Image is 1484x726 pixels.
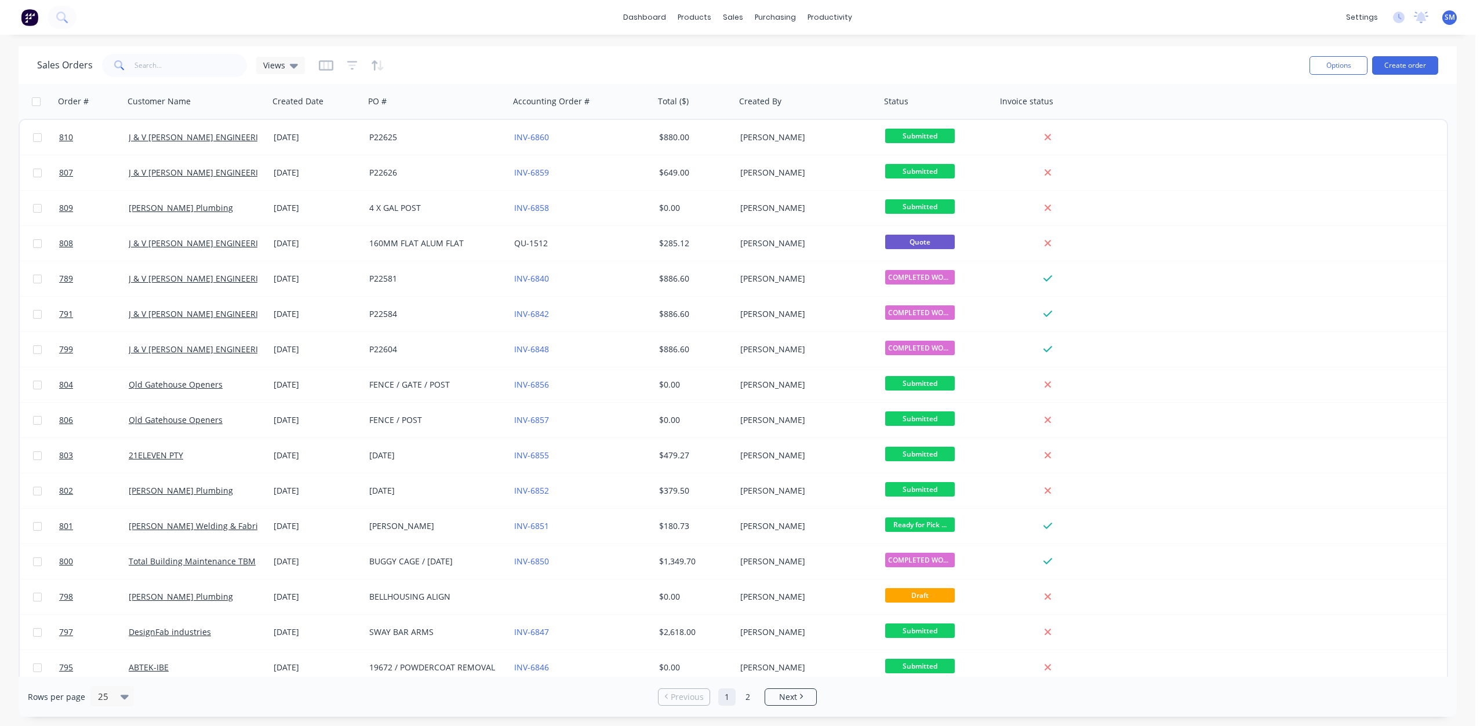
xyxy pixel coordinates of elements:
[59,120,129,155] a: 810
[274,202,360,214] div: [DATE]
[59,662,73,673] span: 795
[659,167,728,178] div: $649.00
[514,238,548,249] a: QU-1512
[740,344,869,355] div: [PERSON_NAME]
[885,447,955,461] span: Submitted
[740,273,869,284] div: [PERSON_NAME]
[134,54,248,77] input: Search...
[59,450,73,461] span: 803
[514,344,549,355] a: INV-6848
[885,659,955,673] span: Submitted
[274,485,360,497] div: [DATE]
[129,132,270,143] a: J & V [PERSON_NAME] ENGINEERING
[129,238,270,249] a: J & V [PERSON_NAME] ENGINEERING
[59,238,73,249] span: 808
[263,59,285,71] span: Views
[885,376,955,391] span: Submitted
[514,132,549,143] a: INV-6860
[671,691,704,703] span: Previous
[885,164,955,178] span: Submitted
[740,379,869,391] div: [PERSON_NAME]
[369,414,498,426] div: FENCE / POST
[59,403,129,437] a: 806
[740,520,869,532] div: [PERSON_NAME]
[1000,96,1053,107] div: Invoice status
[718,688,736,706] a: Page 1 is your current page
[369,626,498,638] div: SWAY BAR ARMS
[129,556,256,567] a: Total Building Maintenance TBM
[274,450,360,461] div: [DATE]
[59,615,129,650] a: 797
[274,556,360,567] div: [DATE]
[59,155,129,190] a: 807
[274,520,360,532] div: [DATE]
[514,662,549,673] a: INV-6846
[59,261,129,296] a: 789
[617,9,672,26] a: dashboard
[59,226,129,261] a: 808
[37,60,93,71] h1: Sales Orders
[653,688,821,706] ul: Pagination
[129,414,223,425] a: Qld Gatehouse Openers
[659,202,728,214] div: $0.00
[129,520,282,531] a: [PERSON_NAME] Welding & Fabrication
[59,344,73,355] span: 799
[59,650,129,685] a: 795
[369,379,498,391] div: FENCE / GATE / POST
[739,688,756,706] a: Page 2
[885,199,955,214] span: Submitted
[129,662,169,673] a: ABTEK-IBE
[514,414,549,425] a: INV-6857
[274,132,360,143] div: [DATE]
[740,132,869,143] div: [PERSON_NAME]
[59,485,73,497] span: 802
[885,305,955,320] span: COMPLETED WORKS
[128,96,191,107] div: Customer Name
[658,96,689,107] div: Total ($)
[740,238,869,249] div: [PERSON_NAME]
[514,308,549,319] a: INV-6842
[369,238,498,249] div: 160MM FLAT ALUM FLAT
[59,579,129,614] a: 798
[59,332,129,367] a: 799
[884,96,908,107] div: Status
[369,520,498,532] div: [PERSON_NAME]
[659,591,728,603] div: $0.00
[672,9,717,26] div: products
[749,9,802,26] div: purchasing
[28,691,85,703] span: Rows per page
[1310,56,1367,75] button: Options
[659,662,728,673] div: $0.00
[885,411,955,426] span: Submitted
[368,96,387,107] div: PO #
[659,379,728,391] div: $0.00
[513,96,590,107] div: Accounting Order #
[59,308,73,320] span: 791
[59,626,73,638] span: 797
[740,414,869,426] div: [PERSON_NAME]
[885,341,955,355] span: COMPLETED WORKS
[59,367,129,402] a: 804
[369,273,498,284] div: P22581
[740,556,869,567] div: [PERSON_NAME]
[129,273,270,284] a: J & V [PERSON_NAME] ENGINEERING
[885,129,955,143] span: Submitted
[274,238,360,249] div: [DATE]
[514,450,549,461] a: INV-6855
[659,520,728,532] div: $180.73
[740,308,869,320] div: [PERSON_NAME]
[740,202,869,214] div: [PERSON_NAME]
[514,626,549,637] a: INV-6847
[59,132,73,143] span: 810
[274,273,360,284] div: [DATE]
[59,202,73,214] span: 809
[274,414,360,426] div: [DATE]
[129,591,233,602] a: [PERSON_NAME] Plumbing
[659,691,710,703] a: Previous page
[659,273,728,284] div: $886.60
[740,662,869,673] div: [PERSON_NAME]
[740,591,869,603] div: [PERSON_NAME]
[129,202,233,213] a: [PERSON_NAME] Plumbing
[59,556,73,567] span: 800
[885,270,955,284] span: COMPLETED WORKS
